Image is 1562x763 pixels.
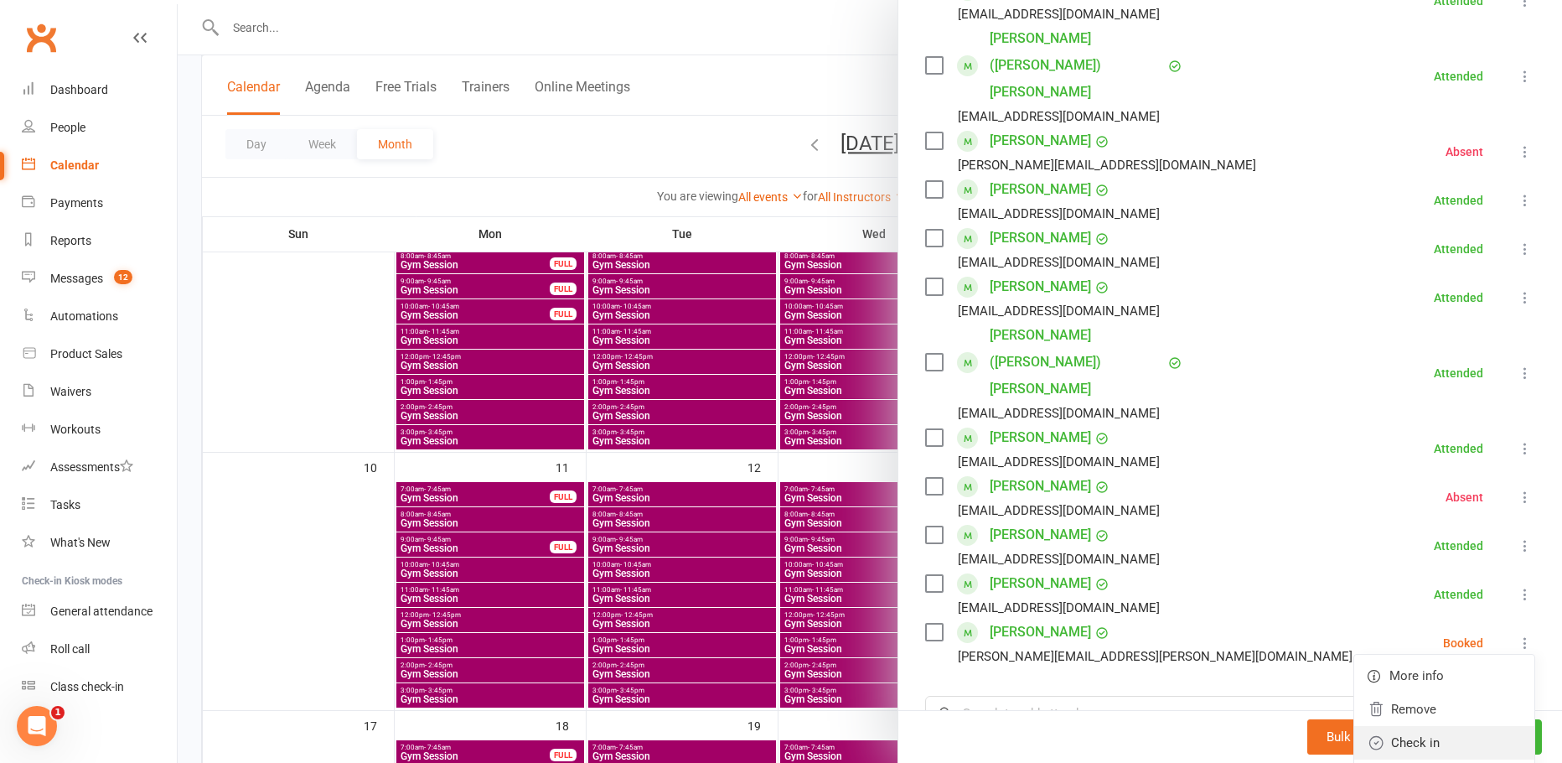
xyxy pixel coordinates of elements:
[17,706,57,746] iframe: Intercom live chat
[990,127,1091,154] a: [PERSON_NAME]
[22,184,177,222] a: Payments
[50,347,122,361] div: Product Sales
[1443,637,1483,649] div: Booked
[22,373,177,411] a: Waivers
[22,486,177,524] a: Tasks
[50,423,101,436] div: Workouts
[990,273,1091,300] a: [PERSON_NAME]
[958,451,1160,473] div: [EMAIL_ADDRESS][DOMAIN_NAME]
[958,597,1160,619] div: [EMAIL_ADDRESS][DOMAIN_NAME]
[990,570,1091,597] a: [PERSON_NAME]
[958,203,1160,225] div: [EMAIL_ADDRESS][DOMAIN_NAME]
[22,335,177,373] a: Product Sales
[22,109,177,147] a: People
[1389,666,1444,686] span: More info
[50,234,91,247] div: Reports
[50,158,99,172] div: Calendar
[1434,243,1483,255] div: Attended
[50,460,133,474] div: Assessments
[958,402,1160,424] div: [EMAIL_ADDRESS][DOMAIN_NAME]
[1434,367,1483,379] div: Attended
[22,449,177,486] a: Assessments
[1434,540,1483,552] div: Attended
[958,252,1160,273] div: [EMAIL_ADDRESS][DOMAIN_NAME]
[990,424,1091,451] a: [PERSON_NAME]
[990,225,1091,252] a: [PERSON_NAME]
[50,121,85,134] div: People
[1446,491,1483,503] div: Absent
[22,298,177,335] a: Automations
[50,385,91,398] div: Waivers
[50,605,153,618] div: General attendance
[958,548,1160,570] div: [EMAIL_ADDRESS][DOMAIN_NAME]
[50,536,111,549] div: What's New
[114,270,132,284] span: 12
[50,272,103,285] div: Messages
[1354,726,1534,760] a: Check in
[1354,693,1534,726] a: Remove
[22,147,177,184] a: Calendar
[958,300,1160,322] div: [EMAIL_ADDRESS][DOMAIN_NAME]
[990,619,1091,646] a: [PERSON_NAME]
[1434,70,1483,82] div: Attended
[50,642,90,656] div: Roll call
[22,71,177,109] a: Dashboard
[1434,195,1483,206] div: Attended
[958,646,1353,667] div: [PERSON_NAME][EMAIL_ADDRESS][PERSON_NAME][DOMAIN_NAME]
[958,500,1160,522] div: [EMAIL_ADDRESS][DOMAIN_NAME]
[22,524,177,562] a: What's New
[1434,292,1483,304] div: Attended
[990,25,1164,106] a: [PERSON_NAME] ([PERSON_NAME]) [PERSON_NAME]
[1434,443,1483,454] div: Attended
[958,3,1160,25] div: [EMAIL_ADDRESS][DOMAIN_NAME]
[925,696,1535,731] input: Search to add attendees
[22,631,177,668] a: Roll call
[958,154,1256,176] div: [PERSON_NAME][EMAIL_ADDRESS][DOMAIN_NAME]
[22,260,177,298] a: Messages 12
[1446,146,1483,158] div: Absent
[20,17,62,59] a: Clubworx
[50,196,103,210] div: Payments
[1434,589,1483,600] div: Attended
[22,411,177,449] a: Workouts
[51,706,65,719] span: 1
[50,498,80,511] div: Tasks
[990,522,1091,548] a: [PERSON_NAME]
[990,176,1091,203] a: [PERSON_NAME]
[50,309,118,323] div: Automations
[22,222,177,260] a: Reports
[22,593,177,631] a: General attendance kiosk mode
[22,668,177,706] a: Class kiosk mode
[50,680,124,693] div: Class check-in
[958,106,1160,127] div: [EMAIL_ADDRESS][DOMAIN_NAME]
[1354,659,1534,693] a: More info
[990,473,1091,500] a: [PERSON_NAME]
[990,322,1164,402] a: [PERSON_NAME] ([PERSON_NAME]) [PERSON_NAME]
[1307,719,1452,755] button: Bulk add attendees
[50,83,108,96] div: Dashboard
